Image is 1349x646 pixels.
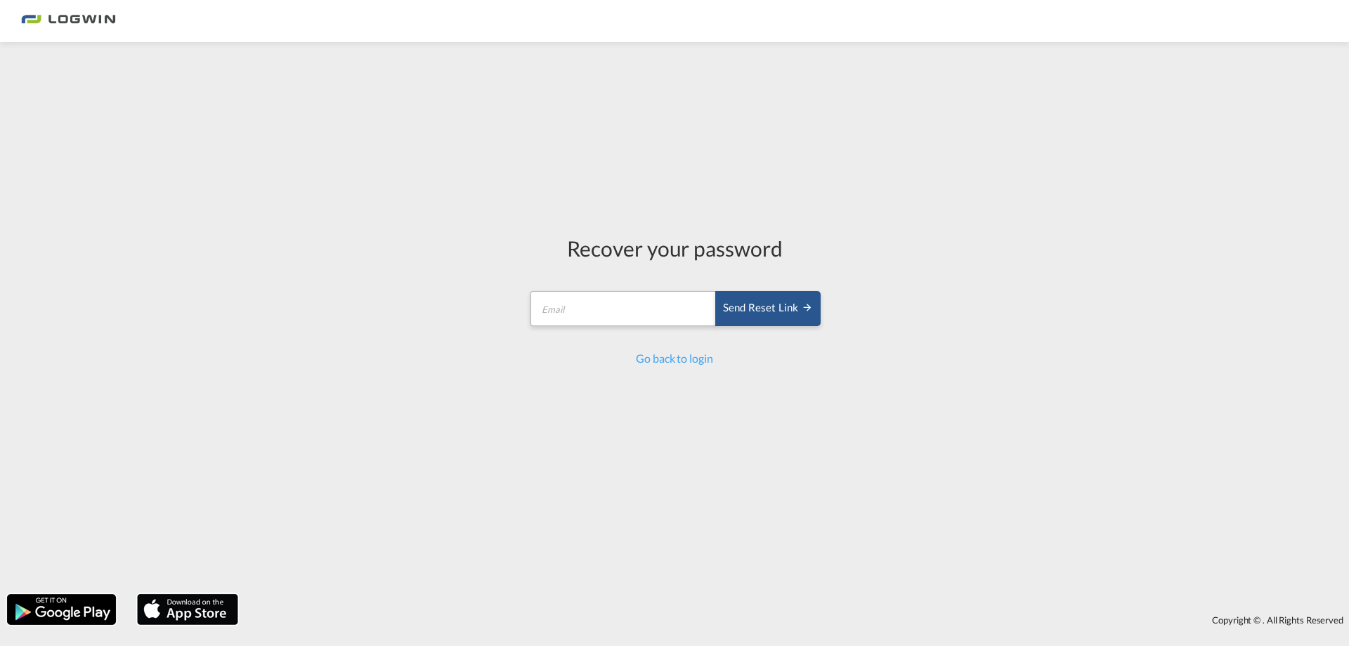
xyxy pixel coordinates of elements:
[715,291,821,326] button: SEND RESET LINK
[136,593,240,626] img: apple.png
[528,233,821,263] div: Recover your password
[530,291,717,326] input: Email
[21,6,116,37] img: bc73a0e0d8c111efacd525e4c8ad7d32.png
[245,608,1349,632] div: Copyright © . All Rights Reserved
[802,302,813,313] md-icon: icon-arrow-right
[636,351,712,365] a: Go back to login
[6,593,117,626] img: google.png
[723,300,813,316] div: Send reset link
